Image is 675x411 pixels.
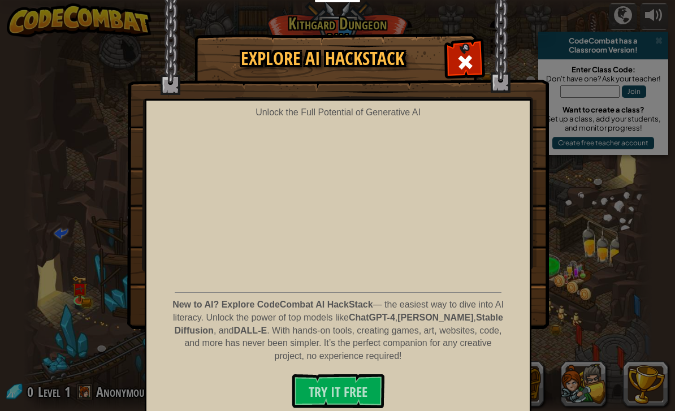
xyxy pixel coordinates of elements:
[175,313,503,335] strong: Stable Diffusion
[292,374,384,408] button: Try It Free
[397,313,473,322] strong: [PERSON_NAME]
[206,49,438,68] h1: Explore AI HackStack
[171,298,505,363] p: — the easiest way to dive into AI literacy. Unlock the power of top models like , , , and . With ...
[233,326,267,335] strong: DALL-E
[309,383,367,401] span: Try It Free
[152,106,524,119] div: Unlock the Full Potential of Generative AI
[349,313,395,322] strong: ChatGPT-4
[172,300,373,309] strong: New to AI? Explore CodeCombat AI HackStack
